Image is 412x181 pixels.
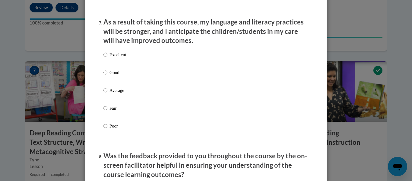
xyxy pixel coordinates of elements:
input: Average [103,87,107,94]
input: Fair [103,105,107,112]
input: Good [103,69,107,76]
input: Excellent [103,51,107,58]
p: Poor [109,123,126,129]
p: Good [109,69,126,76]
input: Poor [103,123,107,129]
p: Average [109,87,126,94]
p: Fair [109,105,126,112]
p: As a result of taking this course, my language and literacy practices will be stronger, and I ant... [103,18,309,45]
p: Was the feedback provided to you throughout the course by the on-screen facilitator helpful in en... [103,151,309,179]
p: Excellent [109,51,126,58]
